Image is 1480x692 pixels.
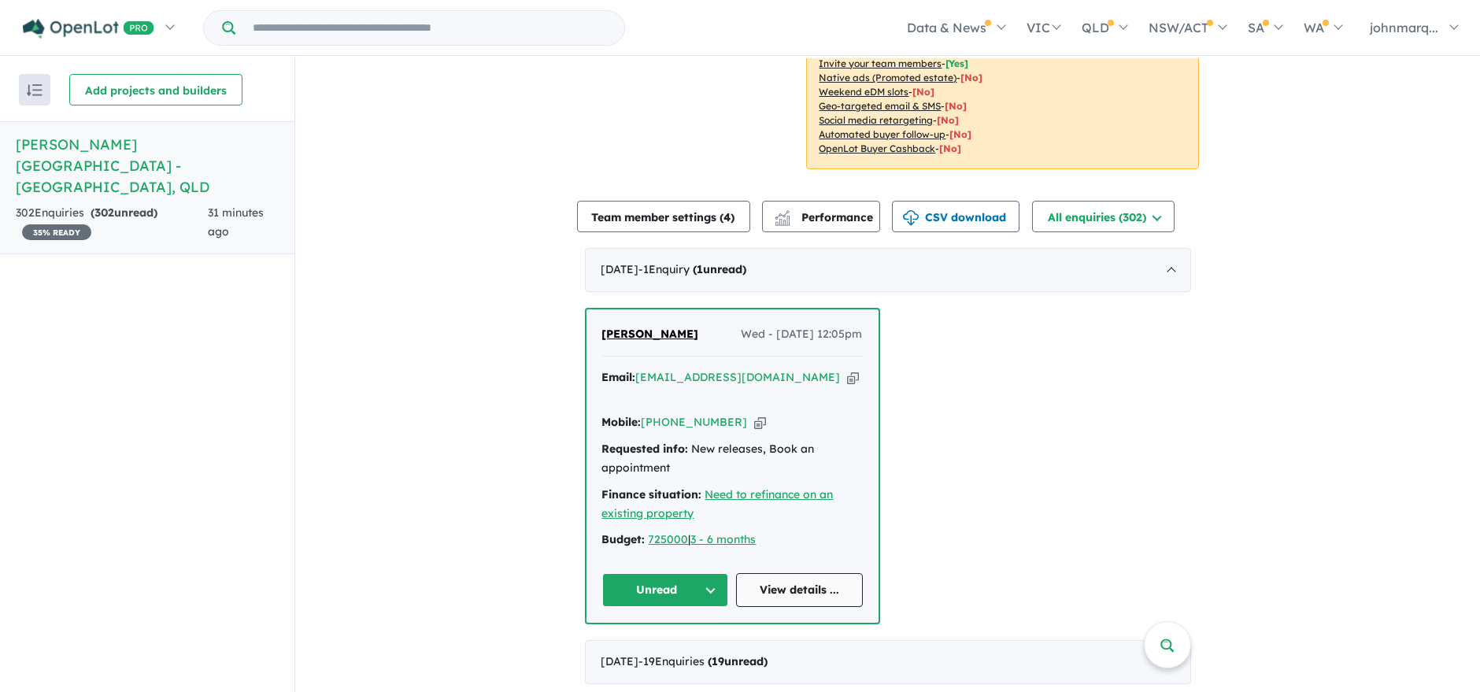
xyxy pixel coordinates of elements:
[709,654,768,668] strong: ( unread)
[940,142,962,154] span: [No]
[892,201,1019,232] button: CSV download
[724,210,731,224] span: 4
[69,74,242,105] button: Add projects and builders
[945,100,968,112] span: [No]
[239,11,621,45] input: Try estate name, suburb, builder or developer
[602,487,702,501] strong: Finance situation:
[23,19,154,39] img: Openlot PRO Logo White
[691,532,757,546] a: 3 - 6 months
[820,72,957,83] u: Native ads (Promoted estate)
[602,573,729,607] button: Unread
[639,654,768,668] span: - 19 Enquir ies
[602,415,642,429] strong: Mobile:
[27,84,43,96] img: sort.svg
[585,248,1191,292] div: [DATE]
[762,201,880,232] button: Performance
[847,369,859,386] button: Copy
[961,72,983,83] span: [No]
[820,86,909,98] u: Weekend eDM slots
[577,201,750,232] button: Team member settings (4)
[208,205,264,239] span: 31 minutes ago
[820,57,942,69] u: Invite your team members
[91,205,157,220] strong: ( unread)
[585,640,1191,684] div: [DATE]
[602,487,834,520] a: Need to refinance on an existing property
[742,325,863,344] span: Wed - [DATE] 12:05pm
[754,414,766,431] button: Copy
[697,262,704,276] span: 1
[602,325,699,344] a: [PERSON_NAME]
[938,114,960,126] span: [No]
[642,415,748,429] a: [PHONE_NUMBER]
[1032,201,1175,232] button: All enquiries (302)
[16,134,279,198] h5: [PERSON_NAME][GEOGRAPHIC_DATA] - [GEOGRAPHIC_DATA] , QLD
[22,224,91,240] span: 35 % READY
[602,327,699,341] span: [PERSON_NAME]
[16,204,208,242] div: 302 Enquir ies
[602,442,689,456] strong: Requested info:
[602,532,646,546] strong: Budget:
[602,370,636,384] strong: Email:
[1370,20,1438,35] span: johnmarq...
[946,57,969,69] span: [ Yes ]
[820,128,946,140] u: Automated buyer follow-up
[712,654,725,668] span: 19
[950,128,972,140] span: [No]
[639,262,747,276] span: - 1 Enquir y
[649,532,689,546] a: 725000
[820,114,934,126] u: Social media retargeting
[694,262,747,276] strong: ( unread)
[775,210,789,219] img: line-chart.svg
[820,100,942,112] u: Geo-targeted email & SMS
[602,531,863,550] div: |
[903,210,919,226] img: download icon
[94,205,114,220] span: 302
[777,210,874,224] span: Performance
[820,142,936,154] u: OpenLot Buyer Cashback
[913,86,935,98] span: [No]
[602,440,863,478] div: New releases, Book an appointment
[775,216,790,226] img: bar-chart.svg
[736,573,863,607] a: View details ...
[636,370,841,384] a: [EMAIL_ADDRESS][DOMAIN_NAME]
